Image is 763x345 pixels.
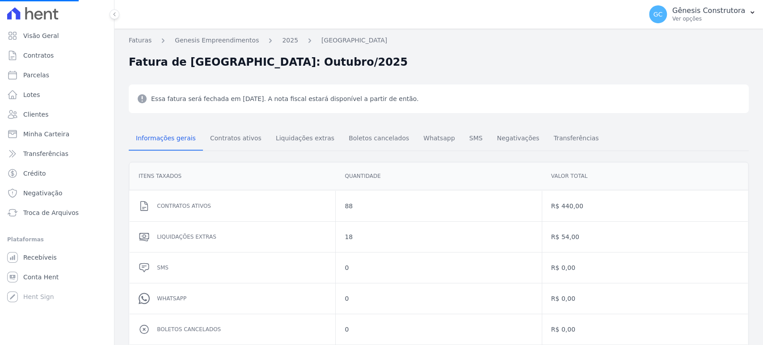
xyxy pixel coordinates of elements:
[175,36,259,45] a: Genesis Empreendimentos
[129,127,203,151] a: Informações gerais
[151,93,418,104] span: Essa fatura será fechada em [DATE]. A nota fiscal estará disponível a partir de então.
[551,202,739,210] dd: R$ 440,00
[129,36,152,45] a: Faturas
[551,294,739,303] dd: R$ 0,00
[341,127,416,151] a: Boletos cancelados
[23,31,59,40] span: Visão Geral
[546,127,606,151] a: Transferências
[23,149,68,158] span: Transferências
[129,36,749,50] nav: Breadcrumb
[205,129,267,147] span: Contratos ativos
[4,66,110,84] a: Parcelas
[345,202,532,210] dd: 88
[551,172,739,181] dd: Valor total
[418,129,460,147] span: Whatsapp
[672,15,745,22] p: Ver opções
[23,130,69,139] span: Minha Carteira
[7,234,107,245] div: Plataformas
[23,169,46,178] span: Crédito
[321,36,387,45] a: [GEOGRAPHIC_DATA]
[489,127,546,151] a: Negativações
[23,208,79,217] span: Troca de Arquivos
[4,164,110,182] a: Crédito
[345,294,532,303] dd: 0
[551,263,739,272] dd: R$ 0,00
[4,27,110,45] a: Visão Geral
[551,232,739,241] dd: R$ 54,00
[416,127,462,151] a: Whatsapp
[343,129,414,147] span: Boletos cancelados
[345,263,532,272] dd: 0
[345,172,532,181] dd: Quantidade
[23,51,54,60] span: Contratos
[23,189,63,198] span: Negativação
[4,46,110,64] a: Contratos
[4,105,110,123] a: Clientes
[157,325,326,334] dd: Boletos cancelados
[203,127,269,151] a: Contratos ativos
[491,129,544,147] span: Negativações
[157,232,326,241] dd: Liquidações extras
[345,232,532,241] dd: 18
[269,127,341,151] a: Liquidações extras
[157,294,326,303] dd: Whatsapp
[23,273,59,282] span: Conta Hent
[464,129,488,147] span: SMS
[345,325,532,334] dd: 0
[4,86,110,104] a: Lotes
[462,127,490,151] a: SMS
[131,129,201,147] span: Informações gerais
[4,184,110,202] a: Negativação
[23,71,49,80] span: Parcelas
[4,125,110,143] a: Minha Carteira
[4,268,110,286] a: Conta Hent
[23,110,48,119] span: Clientes
[139,172,326,181] dd: Itens Taxados
[157,202,326,210] dd: Contratos ativos
[157,263,326,272] dd: SMS
[653,11,662,17] span: GC
[672,6,745,15] p: Gênesis Construtora
[282,36,298,45] a: 2025
[129,54,408,70] h2: Fatura de [GEOGRAPHIC_DATA]: Outubro/2025
[270,129,340,147] span: Liquidações extras
[23,90,40,99] span: Lotes
[4,204,110,222] a: Troca de Arquivos
[642,2,763,27] button: GC Gênesis Construtora Ver opções
[23,253,57,262] span: Recebíveis
[4,145,110,163] a: Transferências
[4,248,110,266] a: Recebíveis
[548,129,604,147] span: Transferências
[551,325,739,334] dd: R$ 0,00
